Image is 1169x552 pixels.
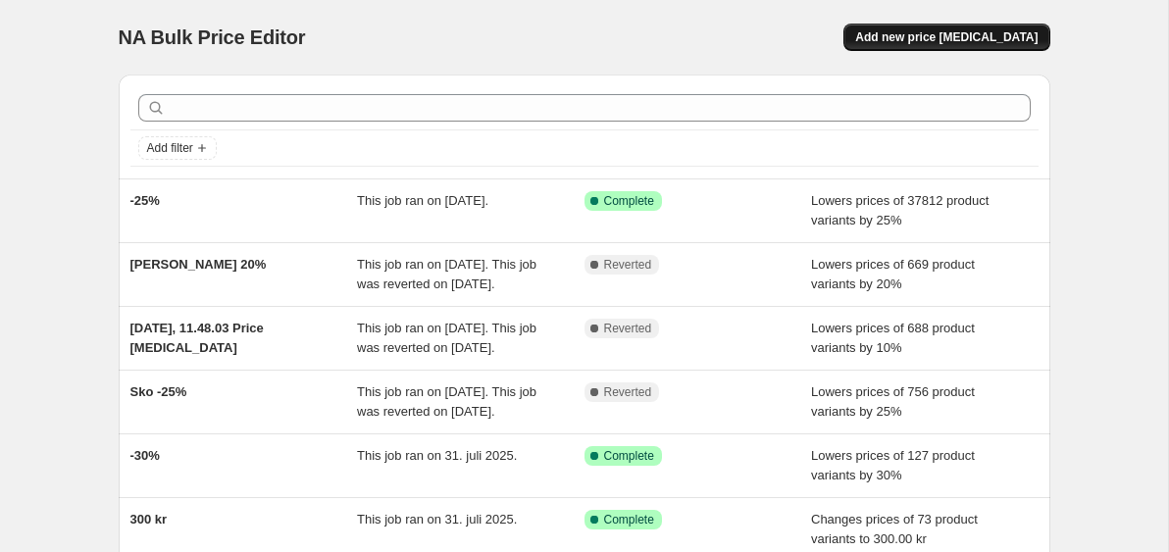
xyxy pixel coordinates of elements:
span: Reverted [604,257,652,273]
span: Complete [604,193,654,209]
span: [DATE], 11.48.03 Price [MEDICAL_DATA] [130,321,264,355]
span: NA Bulk Price Editor [119,26,306,48]
span: Lowers prices of 37812 product variants by 25% [811,193,989,227]
span: This job ran on 31. juli 2025. [357,512,517,527]
span: Lowers prices of 756 product variants by 25% [811,384,975,419]
span: This job ran on 31. juli 2025. [357,448,517,463]
span: Changes prices of 73 product variants to 300.00 kr [811,512,978,546]
span: Lowers prices of 669 product variants by 20% [811,257,975,291]
button: Add filter [138,136,217,160]
span: -30% [130,448,160,463]
span: This job ran on [DATE]. This job was reverted on [DATE]. [357,257,536,291]
span: This job ran on [DATE]. This job was reverted on [DATE]. [357,321,536,355]
span: This job ran on [DATE]. This job was reverted on [DATE]. [357,384,536,419]
span: Reverted [604,321,652,336]
span: [PERSON_NAME] 20% [130,257,267,272]
span: Lowers prices of 127 product variants by 30% [811,448,975,482]
span: 300 kr [130,512,168,527]
span: Reverted [604,384,652,400]
span: Complete [604,448,654,464]
button: Add new price [MEDICAL_DATA] [843,24,1049,51]
span: This job ran on [DATE]. [357,193,488,208]
span: Add new price [MEDICAL_DATA] [855,29,1038,45]
span: Add filter [147,140,193,156]
span: Lowers prices of 688 product variants by 10% [811,321,975,355]
span: Sko -25% [130,384,187,399]
span: -25% [130,193,160,208]
span: Complete [604,512,654,527]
